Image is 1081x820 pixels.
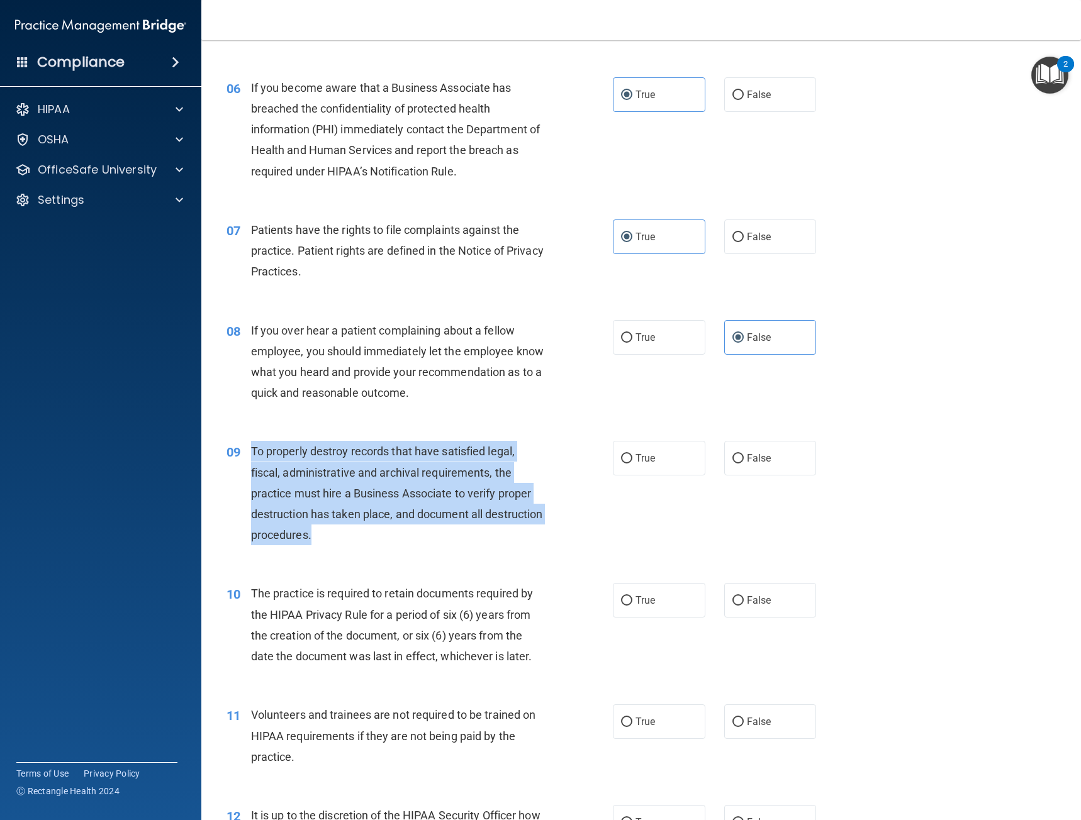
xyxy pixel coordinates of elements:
[16,767,69,780] a: Terms of Use
[747,452,771,464] span: False
[732,596,744,606] input: False
[227,324,240,339] span: 08
[732,717,744,727] input: False
[636,716,655,728] span: True
[251,445,543,541] span: To properly destroy records that have satisfied legal, fiscal, administrative and archival requir...
[732,91,744,100] input: False
[636,452,655,464] span: True
[15,192,183,208] a: Settings
[227,587,240,602] span: 10
[621,596,632,606] input: True
[621,454,632,463] input: True
[227,81,240,96] span: 06
[732,454,744,463] input: False
[621,91,632,100] input: True
[15,13,186,38] img: PMB logo
[38,132,69,147] p: OSHA
[38,102,70,117] p: HIPAA
[747,716,771,728] span: False
[15,102,183,117] a: HIPAA
[636,231,655,243] span: True
[1031,57,1068,94] button: Open Resource Center, 2 new notifications
[15,162,183,177] a: OfficeSafe University
[251,708,536,763] span: Volunteers and trainees are not required to be trained on HIPAA requirements if they are not bein...
[251,81,540,178] span: If you become aware that a Business Associate has breached the confidentiality of protected healt...
[251,324,544,400] span: If you over hear a patient complaining about a fellow employee, you should immediately let the em...
[621,233,632,242] input: True
[251,223,544,278] span: Patients have the rights to file complaints against the practice. Patient rights are defined in t...
[621,717,632,727] input: True
[227,708,240,723] span: 11
[16,785,120,797] span: Ⓒ Rectangle Health 2024
[747,331,771,343] span: False
[747,594,771,606] span: False
[732,333,744,343] input: False
[747,89,771,101] span: False
[15,132,183,147] a: OSHA
[37,53,125,71] h4: Compliance
[636,89,655,101] span: True
[227,223,240,238] span: 07
[84,767,140,780] a: Privacy Policy
[38,162,157,177] p: OfficeSafe University
[251,587,534,663] span: The practice is required to retain documents required by the HIPAA Privacy Rule for a period of s...
[38,192,84,208] p: Settings
[227,445,240,460] span: 09
[621,333,632,343] input: True
[747,231,771,243] span: False
[636,331,655,343] span: True
[732,233,744,242] input: False
[636,594,655,606] span: True
[1063,64,1068,80] div: 2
